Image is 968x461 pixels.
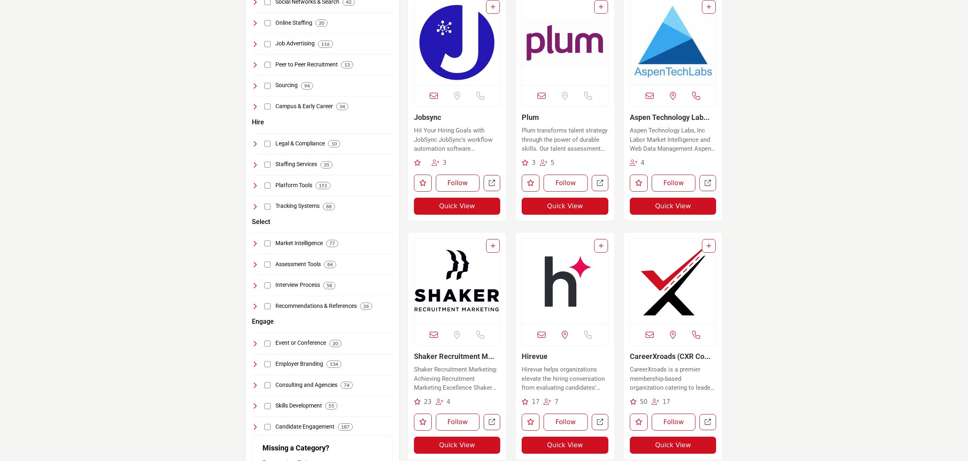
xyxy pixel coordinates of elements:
[326,361,341,368] div: 134 Results For Employer Branding
[329,241,335,246] b: 77
[252,117,264,127] button: Hire
[264,261,271,268] input: Select Assessment Tools checkbox
[324,162,329,168] b: 35
[264,282,271,289] input: Select Interview Process checkbox
[641,159,645,166] span: 4
[414,198,501,215] button: Quick View
[630,363,716,393] a: CareerXroads is a premier membership-based organization catering to leaders and heads of talent a...
[264,403,271,410] input: Select Skills Development checkbox
[328,140,340,147] div: 10 Results For Legal & Compliance
[554,398,559,406] span: 7
[275,339,326,347] h4: Event or Conference: Organizations and platforms for hosting industry-specific events, conference...
[264,382,271,388] input: Select Consulting and Agencies checkbox
[522,126,608,154] p: Plum transforms talent strategy through the power of durable skills. Our talent assessment helps ...
[414,437,501,454] button: Quick View
[414,414,432,431] button: Like listing
[522,113,608,122] h3: Plum
[264,182,271,189] input: Select Platform Tools checkbox
[275,381,337,389] h4: Consulting and Agencies: Expert services and agencies providing strategic advice and solutions in...
[699,175,716,192] a: Open aspen-technology-labs in new tab
[630,239,716,324] img: CareerXroads (CXR Community)
[414,175,432,192] button: Like listing
[640,398,648,406] span: 50
[424,398,431,406] span: 23
[414,352,494,361] a: Shaker Recruitment M...
[522,160,529,166] i: Recommendations
[522,363,608,393] a: Hirevue helps organizations elevate the hiring conversation from evaluating candidates’ credentia...
[301,82,313,90] div: 94 Results For Sourcing
[414,363,501,393] a: Shaker Recruitment Marketing: Achieving Recruitment Marketing Excellence Shaker Recruitment Marke...
[325,402,337,410] div: 55 Results For Skills Development
[522,437,608,454] button: Quick View
[252,217,270,227] button: Select
[490,4,495,10] a: Add To List
[264,303,271,309] input: Select Recommendations & References checkbox
[338,423,353,431] div: 187 Results For Candidate Engagement
[630,175,648,192] button: Like listing
[262,444,382,458] h2: Missing a Category?
[327,262,333,267] b: 84
[532,159,536,166] span: 3
[323,203,335,210] div: 88 Results For Tracking Systems
[522,352,608,361] h3: Hirevue
[630,158,645,168] div: Followers
[336,103,348,110] div: 34 Results For Campus & Early Career
[275,202,320,210] h4: Tracking Systems: Systems for tracking and managing candidate applications, interviews, and onboa...
[275,423,335,431] h4: Candidate Engagement: Strategies and tools for maintaining active and engaging interactions with ...
[630,124,716,154] a: Aspen Technology Labs, Inc Labor Market Intelligence and Web Data Management Aspen Technology Lab...
[264,424,271,430] input: Select Candidate Engagement checkbox
[544,397,559,407] div: Followers
[275,402,322,410] h4: Skills Development: Programs and platforms focused on the development and enhancement of professi...
[436,414,480,431] button: Follow
[522,399,529,405] i: Recommendations
[275,140,325,148] h4: Legal & Compliance: Resources and services ensuring recruitment practices comply with legal and r...
[331,141,337,147] b: 10
[522,113,539,122] a: Plum
[432,158,447,168] div: Followers
[316,182,330,189] div: 151 Results For Platform Tools
[522,239,608,324] a: Open Listing in new tab
[706,243,711,249] a: Add To List
[341,61,353,68] div: 13 Results For Peer to Peer Recruitment
[522,198,608,215] button: Quick View
[436,175,480,192] button: Follow
[319,183,327,188] b: 151
[304,83,310,89] b: 94
[592,175,608,192] a: Open plum in new tab
[326,240,338,247] div: 77 Results For Market Intelligence
[630,414,648,431] button: Like listing
[447,398,451,406] span: 4
[522,175,539,192] button: Like listing
[484,175,500,192] a: Open jobsync in new tab
[264,203,271,210] input: Select Tracking Systems checkbox
[330,361,338,367] b: 134
[341,382,353,389] div: 74 Results For Consulting and Agencies
[544,414,588,431] button: Follow
[323,282,335,289] div: 58 Results For Interview Process
[252,317,274,327] button: Engage
[522,239,608,324] img: Hirevue
[275,19,312,27] h4: Online Staffing: Digital platforms specializing in the staffing of temporary, contract, and conti...
[699,414,716,431] a: Open CareerXroads in new tab
[663,398,670,406] span: 17
[321,41,330,47] b: 116
[592,414,608,431] a: Open hirevue in new tab
[264,20,271,26] input: Select Online Staffing checkbox
[264,240,271,247] input: Select Market Intelligence checkbox
[414,160,421,166] i: Recommendation
[316,19,328,27] div: 20 Results For Online Staffing
[275,61,338,69] h4: Peer to Peer Recruitment: Recruitment methods leveraging existing employees' networks and relatio...
[264,62,271,68] input: Select Peer to Peer Recruitment checkbox
[630,365,716,393] p: CareerXroads is a premier membership-based organization catering to leaders and heads of talent a...
[522,414,539,431] button: Like listing
[551,159,555,166] span: 5
[414,113,441,122] a: Jobsync
[599,243,603,249] a: Add To List
[414,399,421,405] i: Recommendations
[522,352,548,361] a: Hirevue
[264,83,271,89] input: Select Sourcing checkbox
[264,340,271,347] input: Select Event or Conference checkbox
[320,161,333,169] div: 35 Results For Staffing Services
[324,261,336,268] div: 84 Results For Assessment Tools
